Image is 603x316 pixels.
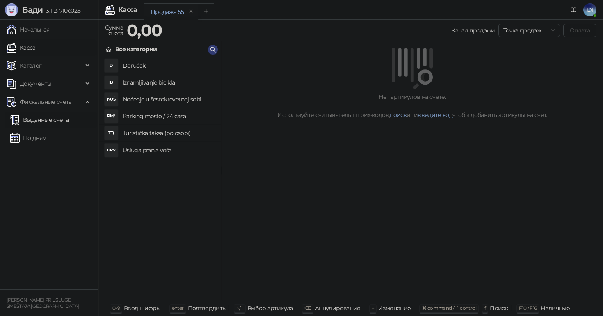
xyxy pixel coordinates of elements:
a: введите код [418,111,452,119]
small: [PERSON_NAME] PR USLUGE SMEŠTAJA [GEOGRAPHIC_DATA] [7,297,79,309]
div: TT( [105,126,118,140]
span: Точка продаж [503,24,555,37]
div: Наличные [541,303,570,314]
span: enter [172,305,184,311]
h4: Noćenje u šestokrevetnoj sobi [123,93,215,106]
h4: Parking mesto / 24 časa [123,110,215,123]
span: ↑/↓ [236,305,243,311]
a: Касса [7,39,36,56]
a: Начальная [7,21,49,38]
h4: Turistička taksa (po osobi) [123,126,215,140]
div: UPV [105,144,118,157]
div: Сумма счета [103,22,125,39]
h4: Usluga pranja veša [123,144,215,157]
div: D [105,59,118,72]
span: Документы [20,76,51,92]
button: Add tab [198,3,214,20]
a: Выданные счета [10,112,69,128]
div: Аннулирование [315,303,361,314]
span: Бади [22,5,43,15]
div: Выбор артикула [247,303,293,314]
div: Нет артикулов на счете. Используйте считыватель штрих-кодов, или чтобы добавить артикулы на счет. [231,92,593,119]
a: Документация [567,3,580,16]
h4: Iznamljivanje bicikla [123,76,215,89]
div: Подтвердить [188,303,226,314]
span: ⌫ [304,305,311,311]
span: 3.11.3-710c028 [43,7,80,14]
button: remove [186,8,196,15]
span: ⌘ command / ⌃ control [422,305,476,311]
div: IB [105,76,118,89]
h4: Doručak [123,59,215,72]
a: поиск [390,111,407,119]
div: PM/ [105,110,118,123]
div: Изменение [378,303,411,314]
span: Каталог [20,57,42,74]
button: Оплата [563,24,596,37]
span: Фискальные счета [20,94,72,110]
div: Продажа 55 [151,7,184,16]
div: Касса [118,7,137,13]
a: По дням [10,130,47,146]
span: f [484,305,486,311]
div: Ввод шифры [124,303,161,314]
div: grid [99,57,221,300]
div: Поиск [490,303,508,314]
span: + [372,305,374,311]
span: 0-9 [112,305,120,311]
div: NUŠ [105,93,118,106]
div: Все категории [115,45,157,54]
strong: 0,00 [127,20,162,40]
img: Logo [5,3,18,16]
span: F10 / F16 [519,305,537,311]
div: Канал продажи [451,26,495,35]
span: DI [583,3,596,16]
